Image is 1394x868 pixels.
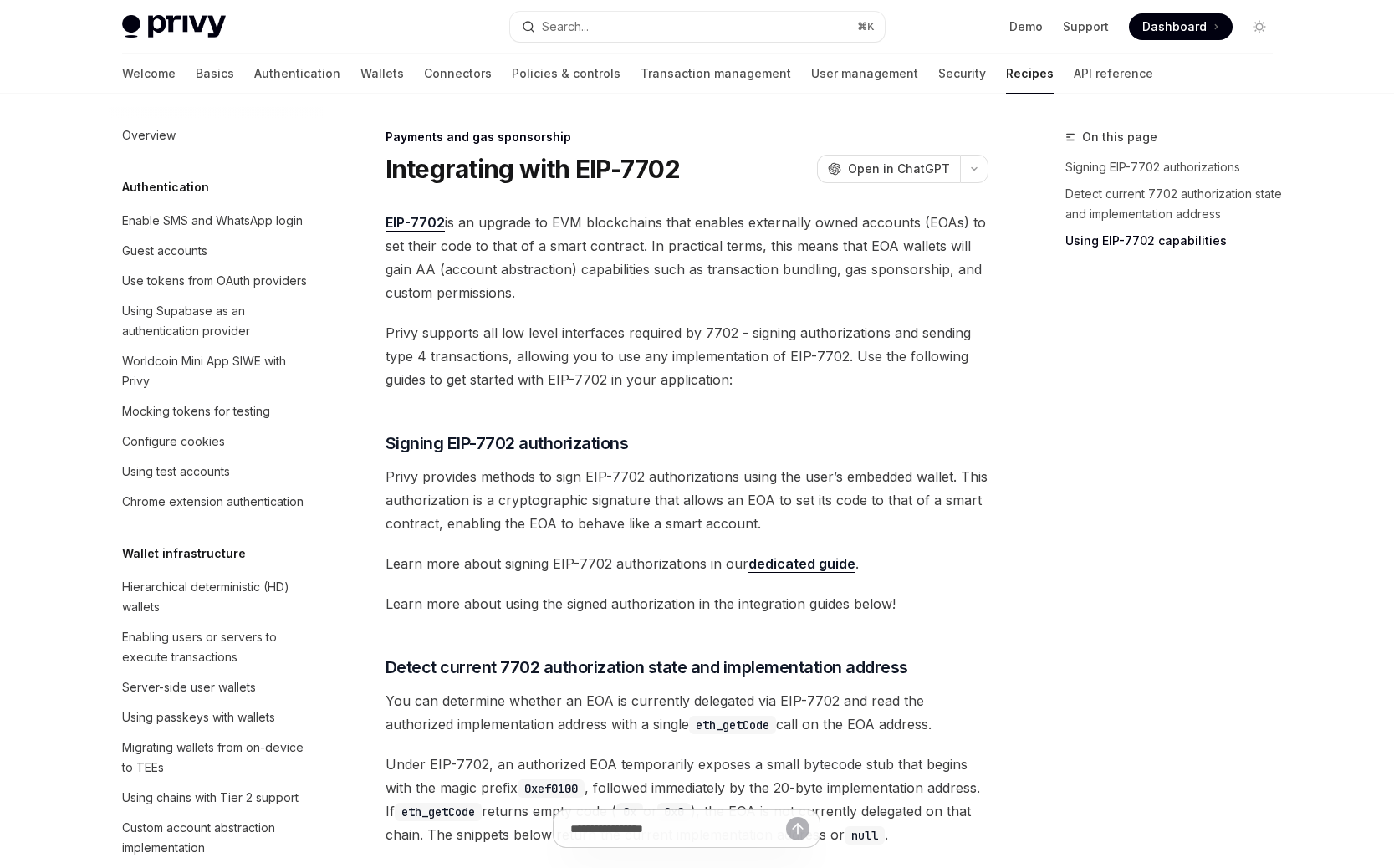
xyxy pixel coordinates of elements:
[1006,54,1054,94] a: Recipes
[109,572,323,622] a: Hierarchical deterministic (HD) wallets
[1065,181,1286,227] a: Detect current 7702 authorization state and implementation address
[1074,54,1153,94] a: API reference
[254,54,340,94] a: Authentication
[196,54,234,94] a: Basics
[122,351,313,391] div: Worldcoin Mini App SIWE with Privy
[122,241,207,261] div: Guest accounts
[122,431,225,452] div: Configure cookies
[122,54,176,94] a: Welcome
[510,12,885,42] button: Search...⌘K
[109,733,323,783] a: Migrating wallets from on-device to TEEs
[1065,227,1286,254] a: Using EIP-7702 capabilities
[109,457,323,487] a: Using test accounts
[786,817,809,840] button: Send message
[109,672,323,702] a: Server-side user wallets
[386,552,988,575] span: Learn more about signing EIP-7702 authorizations in our .
[395,803,482,821] code: eth_getCode
[122,544,246,564] h5: Wallet infrastructure
[938,54,986,94] a: Security
[386,592,988,615] span: Learn more about using the signed authorization in the integration guides below!
[616,803,643,821] code: 0x
[542,17,589,37] div: Search...
[122,401,270,421] div: Mocking tokens for testing
[122,462,230,482] div: Using test accounts
[109,346,323,396] a: Worldcoin Mini App SIWE with Privy
[122,211,303,231] div: Enable SMS and WhatsApp login
[386,211,988,304] span: is an upgrade to EVM blockchains that enables externally owned accounts (EOAs) to set their code ...
[641,54,791,94] a: Transaction management
[109,236,323,266] a: Guest accounts
[1142,18,1207,35] span: Dashboard
[122,627,313,667] div: Enabling users or servers to execute transactions
[109,813,323,863] a: Custom account abstraction implementation
[386,214,445,232] a: EIP-7702
[512,54,620,94] a: Policies & controls
[109,783,323,813] a: Using chains with Tier 2 support
[1246,13,1273,40] button: Toggle dark mode
[386,154,680,184] h1: Integrating with EIP-7702
[109,120,323,151] a: Overview
[122,818,313,858] div: Custom account abstraction implementation
[109,296,323,346] a: Using Supabase as an authentication provider
[857,20,875,33] span: ⌘ K
[109,622,323,672] a: Enabling users or servers to execute transactions
[360,54,404,94] a: Wallets
[689,716,776,734] code: eth_getCode
[386,321,988,391] span: Privy supports all low level interfaces required by 7702 - signing authorizations and sending typ...
[122,677,256,697] div: Server-side user wallets
[109,206,323,236] a: Enable SMS and WhatsApp login
[811,54,918,94] a: User management
[386,656,908,679] span: Detect current 7702 authorization state and implementation address
[424,54,492,94] a: Connectors
[109,702,323,733] a: Using passkeys with wallets
[386,431,629,455] span: Signing EIP-7702 authorizations
[748,555,855,573] a: dedicated guide
[122,301,313,341] div: Using Supabase as an authentication provider
[1065,154,1286,181] a: Signing EIP-7702 authorizations
[109,487,323,517] a: Chrome extension authentication
[122,707,275,728] div: Using passkeys with wallets
[1063,18,1109,35] a: Support
[122,177,209,197] h5: Authentication
[386,129,988,146] div: Payments and gas sponsorship
[386,689,988,736] span: You can determine whether an EOA is currently delegated via EIP-7702 and read the authorized impl...
[122,125,176,146] div: Overview
[122,788,299,808] div: Using chains with Tier 2 support
[817,155,960,183] button: Open in ChatGPT
[1009,18,1043,35] a: Demo
[109,426,323,457] a: Configure cookies
[1082,127,1157,147] span: On this page
[386,753,988,846] span: Under EIP-7702, an authorized EOA temporarily exposes a small bytecode stub that begins with the ...
[109,266,323,296] a: Use tokens from OAuth providers
[657,803,691,821] code: 0x0
[848,161,950,177] span: Open in ChatGPT
[122,492,304,512] div: Chrome extension authentication
[386,465,988,535] span: Privy provides methods to sign EIP-7702 authorizations using the user’s embedded wallet. This aut...
[1129,13,1233,40] a: Dashboard
[122,271,307,291] div: Use tokens from OAuth providers
[122,577,313,617] div: Hierarchical deterministic (HD) wallets
[109,396,323,426] a: Mocking tokens for testing
[518,779,585,798] code: 0xef0100
[122,15,226,38] img: light logo
[122,738,313,778] div: Migrating wallets from on-device to TEEs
